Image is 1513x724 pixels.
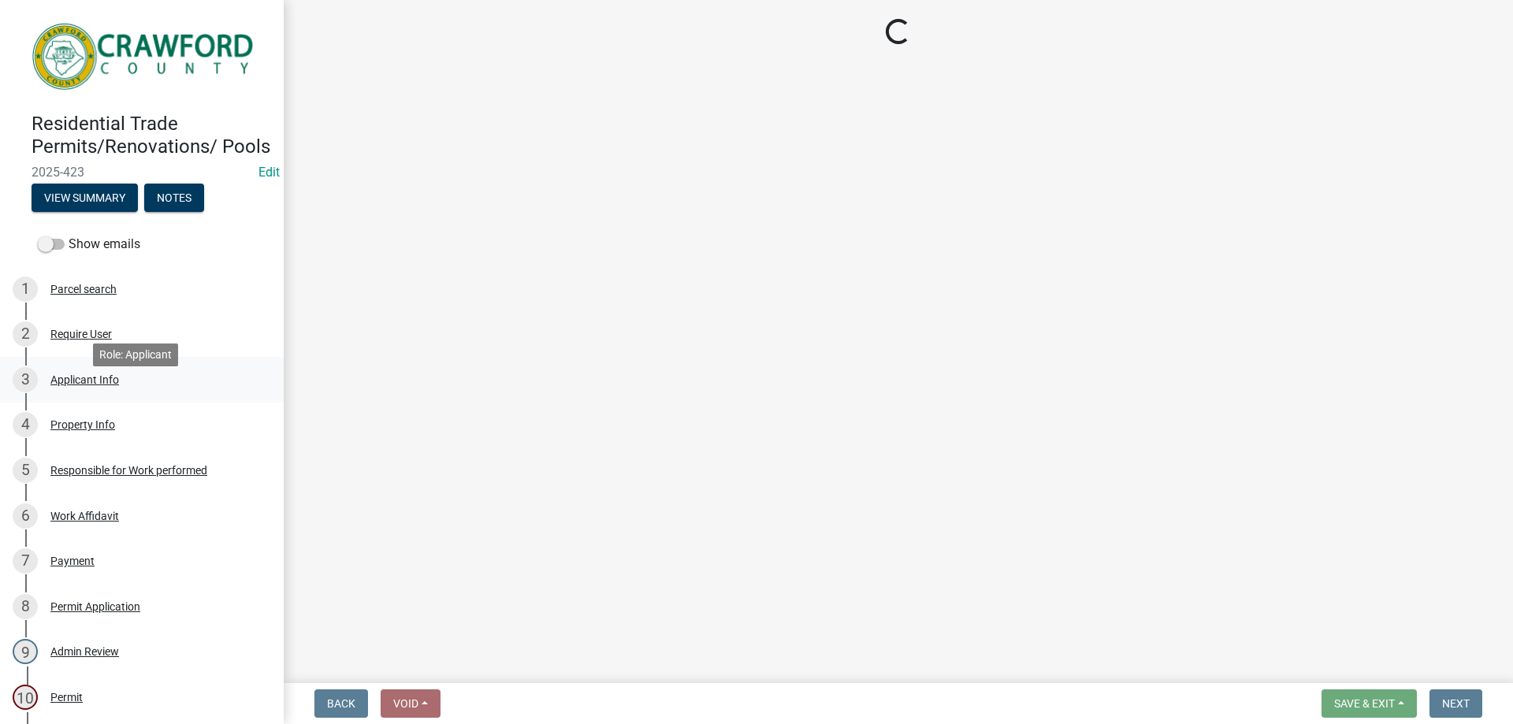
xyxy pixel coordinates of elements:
button: Notes [144,184,204,212]
span: 2025-423 [32,165,252,180]
div: 6 [13,503,38,529]
wm-modal-confirm: Edit Application Number [258,165,280,180]
a: Edit [258,165,280,180]
div: Payment [50,555,95,566]
div: Property Info [50,419,115,430]
div: Permit Application [50,601,140,612]
div: Admin Review [50,646,119,657]
div: 9 [13,639,38,664]
div: Applicant Info [50,374,119,385]
button: View Summary [32,184,138,212]
div: 2 [13,321,38,347]
button: Save & Exit [1322,689,1417,718]
button: Back [314,689,368,718]
div: 7 [13,548,38,574]
div: 4 [13,412,38,437]
div: 5 [13,458,38,483]
div: Parcel search [50,284,117,295]
div: 3 [13,367,38,392]
div: Responsible for Work performed [50,465,207,476]
div: 10 [13,685,38,710]
div: Role: Applicant [93,343,178,366]
img: Crawford County, Georgia [32,17,258,96]
div: Permit [50,692,83,703]
div: 8 [13,594,38,619]
div: Require User [50,329,112,340]
button: Void [381,689,441,718]
wm-modal-confirm: Notes [144,192,204,205]
wm-modal-confirm: Summary [32,192,138,205]
span: Save & Exit [1334,697,1395,710]
span: Next [1442,697,1470,710]
h4: Residential Trade Permits/Renovations/ Pools [32,113,271,158]
span: Void [393,697,418,710]
button: Next [1429,689,1482,718]
label: Show emails [38,235,140,254]
div: 1 [13,277,38,302]
span: Back [327,697,355,710]
div: Work Affidavit [50,511,119,522]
